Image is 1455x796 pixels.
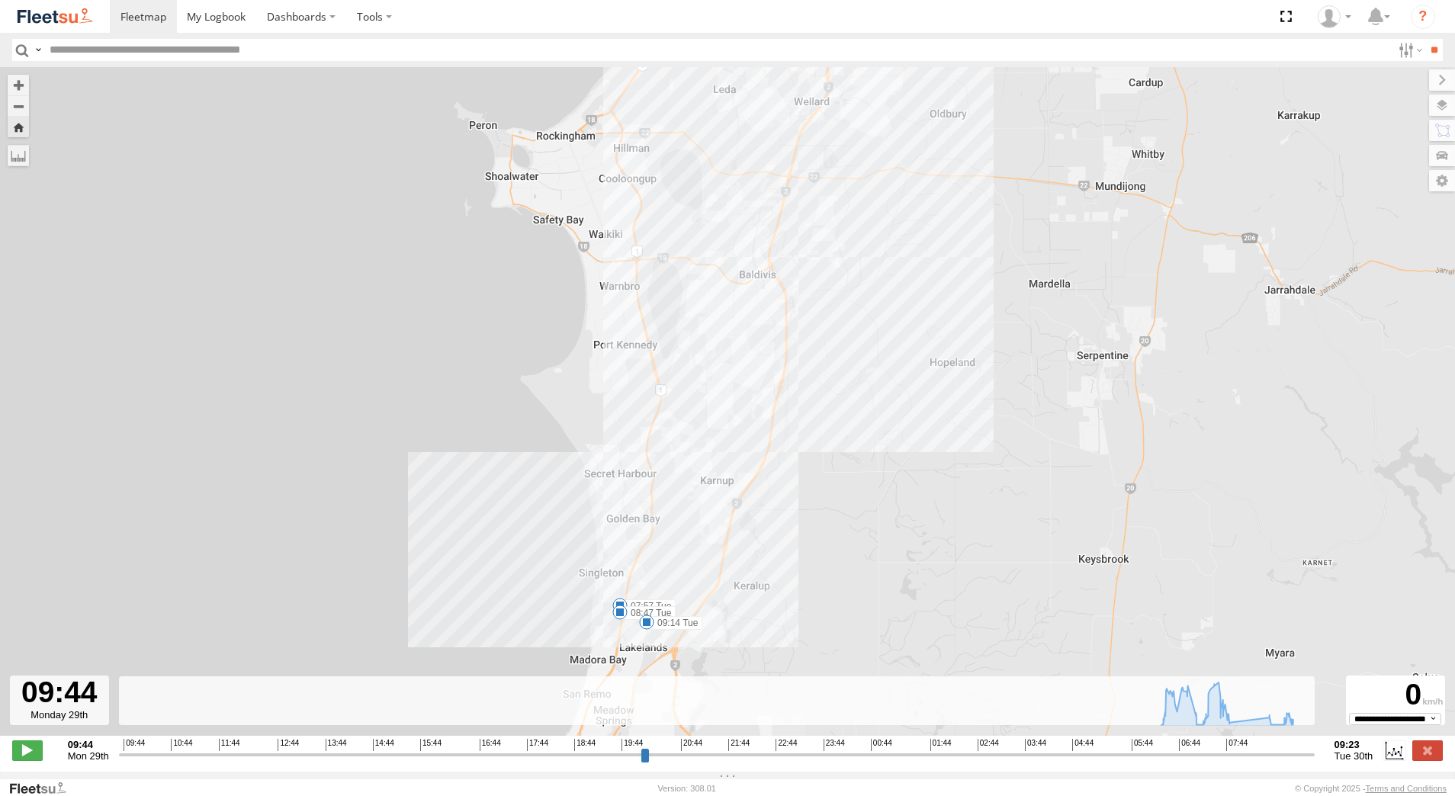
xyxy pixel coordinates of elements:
span: 15:44 [420,739,442,751]
span: 20:44 [681,739,702,751]
span: 07:44 [1226,739,1248,751]
span: 17:44 [527,739,548,751]
div: Version: 308.01 [658,784,716,793]
label: Play/Stop [12,740,43,760]
button: Zoom Home [8,117,29,137]
span: 01:44 [930,739,952,751]
a: Visit our Website [8,781,79,796]
span: 16:44 [480,739,501,751]
strong: 09:44 [68,739,109,750]
i: ? [1411,5,1435,29]
button: Zoom in [8,75,29,95]
div: TheMaker Systems [1312,5,1357,28]
button: Zoom out [8,95,29,117]
span: 02:44 [978,739,999,751]
span: 00:44 [871,739,892,751]
span: 13:44 [326,739,347,751]
span: 14:44 [373,739,394,751]
span: 09:44 [124,739,145,751]
strong: 09:23 [1335,739,1373,750]
span: 06:44 [1179,739,1200,751]
label: 07:57 Tue [620,599,676,613]
span: 22:44 [776,739,797,751]
label: Search Filter Options [1392,39,1425,61]
span: 12:44 [278,739,299,751]
span: 19:44 [622,739,643,751]
label: Search Query [32,39,44,61]
span: 05:44 [1132,739,1153,751]
label: Measure [8,145,29,166]
label: Close [1412,740,1443,760]
label: Map Settings [1429,170,1455,191]
span: Tue 30th Sep 2025 [1335,750,1373,762]
span: 21:44 [728,739,750,751]
span: Mon 29th Sep 2025 [68,750,109,762]
label: 09:14 Tue [647,616,702,630]
img: fleetsu-logo-horizontal.svg [15,6,95,27]
span: 11:44 [219,739,240,751]
span: 03:44 [1025,739,1046,751]
label: 08:47 Tue [620,606,676,620]
div: © Copyright 2025 - [1295,784,1447,793]
span: 04:44 [1072,739,1094,751]
span: 18:44 [574,739,596,751]
div: 0 [1348,678,1443,713]
span: 10:44 [171,739,192,751]
span: 23:44 [824,739,845,751]
a: Terms and Conditions [1366,784,1447,793]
